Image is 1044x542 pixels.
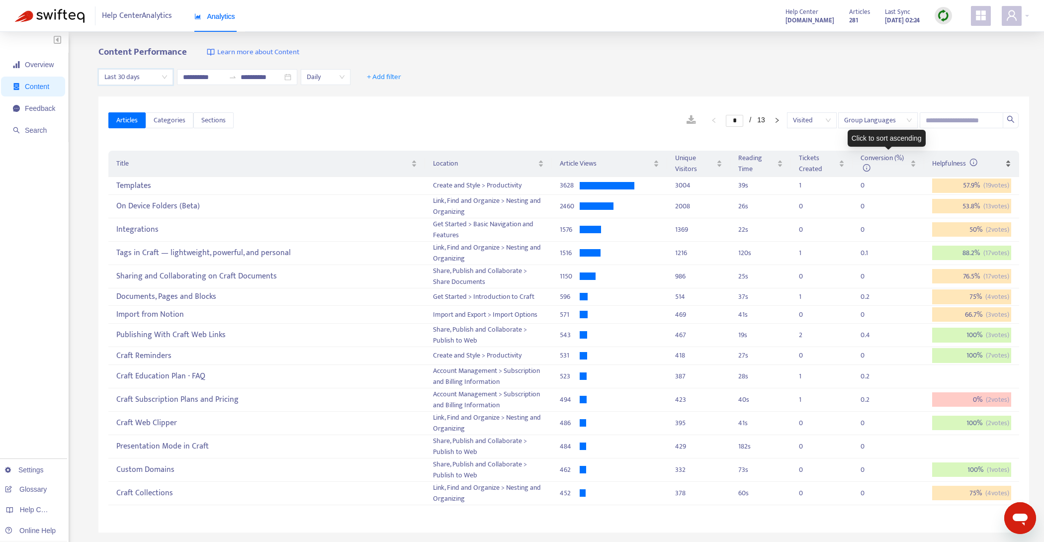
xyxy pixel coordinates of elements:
[560,158,651,169] span: Article Views
[738,394,783,405] div: 40 s
[785,15,834,26] strong: [DOMAIN_NAME]
[738,350,783,361] div: 27 s
[116,245,417,261] div: Tags in Craft — lightweight, powerful, and personal
[849,6,870,17] span: Articles
[217,47,299,58] span: Learn more about Content
[861,441,880,452] div: 0
[116,198,417,214] div: On Device Folders (Beta)
[799,441,819,452] div: 0
[987,464,1009,475] span: ( 1 votes)
[738,201,783,212] div: 26 s
[675,418,722,429] div: 395
[861,309,880,320] div: 0
[932,392,1011,407] div: 0 %
[13,83,20,90] span: container
[932,269,1011,284] div: 76.5 %
[932,289,1011,304] div: 75 %
[25,83,49,90] span: Content
[932,486,1011,501] div: 75 %
[13,61,20,68] span: signal
[116,415,417,431] div: Craft Web Clipper
[932,307,1011,322] div: 66.7 %
[367,71,401,83] span: + Add filter
[932,158,977,169] span: Helpfulness
[986,350,1009,361] span: ( 7 votes)
[425,435,552,458] td: Share, Publish and Collaborate > Publish to Web
[146,112,193,128] button: Categories
[433,158,536,169] span: Location
[229,73,237,81] span: to
[560,418,580,429] div: 486
[932,179,1011,193] div: 57.9 %
[1006,9,1018,21] span: user
[849,15,858,26] strong: 281
[116,289,417,305] div: Documents, Pages and Blocks
[425,177,552,195] td: Create and Style > Productivity
[425,265,552,288] td: Share, Publish and Collaborate > Share Documents
[675,464,722,475] div: 332
[799,464,819,475] div: 0
[560,488,580,499] div: 452
[738,330,783,341] div: 19 s
[986,394,1009,405] span: ( 2 votes)
[116,461,417,478] div: Custom Domains
[108,151,425,177] th: Title
[861,224,880,235] div: 0
[785,14,834,26] a: [DOMAIN_NAME]
[985,291,1009,302] span: ( 4 votes)
[5,466,44,474] a: Settings
[738,224,783,235] div: 22 s
[116,178,417,194] div: Templates
[986,224,1009,235] span: ( 2 votes)
[861,418,880,429] div: 0
[675,201,722,212] div: 2008
[799,418,819,429] div: 0
[861,180,880,191] div: 0
[13,105,20,112] span: message
[861,350,880,361] div: 0
[738,248,783,259] div: 120 s
[560,291,580,302] div: 596
[799,350,819,361] div: 0
[560,309,580,320] div: 571
[986,418,1009,429] span: ( 2 votes)
[932,348,1011,363] div: 100 %
[5,485,47,493] a: Glossary
[774,117,780,123] span: right
[799,271,819,282] div: 0
[937,9,950,22] img: sync.dc5367851b00ba804db3.png
[738,271,783,282] div: 25 s
[799,248,819,259] div: 1
[738,464,783,475] div: 73 s
[885,6,910,17] span: Last Sync
[98,44,187,60] b: Content Performance
[738,180,783,191] div: 39 s
[706,114,722,126] li: Previous Page
[116,438,417,454] div: Presentation Mode in Craft
[861,271,880,282] div: 0
[749,116,751,124] span: /
[675,153,714,175] span: Unique Visitors
[985,488,1009,499] span: ( 4 votes)
[425,306,552,324] td: Import and Export > Import Options
[799,201,819,212] div: 0
[425,365,552,388] td: Account Management > Subscription and Billing Information
[193,112,234,128] button: Sections
[799,291,819,302] div: 1
[983,248,1009,259] span: ( 17 votes)
[1004,502,1036,534] iframe: Button to launch messaging window
[675,224,722,235] div: 1369
[560,224,580,235] div: 1576
[675,291,722,302] div: 514
[25,126,47,134] span: Search
[983,271,1009,282] span: ( 17 votes)
[738,441,783,452] div: 182 s
[861,330,880,341] div: 0.4
[799,371,819,382] div: 1
[5,527,56,535] a: Online Help
[983,180,1009,191] span: ( 19 votes)
[799,309,819,320] div: 0
[975,9,987,21] span: appstore
[932,328,1011,343] div: 100 %
[25,104,55,112] span: Feedback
